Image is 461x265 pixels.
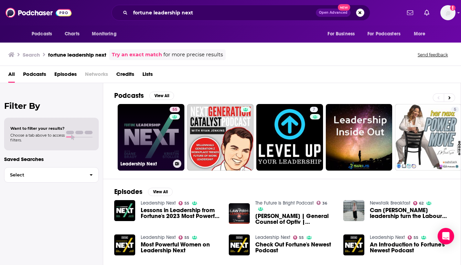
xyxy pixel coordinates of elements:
[256,104,323,171] a: 7
[111,5,370,21] div: Search podcasts, credits, & more...
[317,201,328,205] a: 36
[10,126,65,131] span: Want to filter your results?
[367,29,400,39] span: For Podcasters
[184,236,189,239] span: 55
[114,91,144,100] h2: Podcasts
[310,107,318,112] a: 7
[323,27,363,41] button: open menu
[4,101,99,111] h2: Filter By
[149,92,174,100] button: View All
[370,207,450,219] a: Can Ivana Bacik leadership turn the Labour party’s fortune’s around?
[4,173,84,177] span: Select
[10,133,65,142] span: Choose a tab above to access filters.
[299,236,304,239] span: 55
[404,7,416,19] a: Show notifications dropdown
[454,106,456,113] span: 5
[32,29,52,39] span: Podcasts
[451,107,459,112] a: 5
[4,167,99,183] button: Select
[85,69,108,83] span: Networks
[184,202,189,205] span: 55
[172,106,177,113] span: 55
[54,69,77,83] a: Episodes
[363,27,410,41] button: open menu
[229,203,250,224] a: Bill Croutch | General Counsel of Optiv | Cybersecurity & the Fortune 100 | The Next 5-10 Years |...
[8,69,15,83] a: All
[65,29,79,39] span: Charts
[141,234,176,240] a: Leadership Next
[87,27,125,41] button: open menu
[255,234,290,240] a: Leadership Next
[255,242,335,253] span: Check Out Fortune's Newest Podcast
[440,5,455,20] img: User Profile
[114,187,142,196] h2: Episodes
[114,200,135,221] img: Lessons in Leadership from Fortune's 2023 Most Powerful Women Summit
[141,200,176,206] a: Leadership Next
[328,29,355,39] span: For Business
[27,27,61,41] button: open menu
[343,200,364,221] img: Can Ivana Bacik leadership turn the Labour party’s fortune’s around?
[170,107,180,112] a: 55
[4,156,99,162] p: Saved Searches
[322,202,327,205] span: 36
[114,234,135,255] img: Most Powerful Women on Leadership Next
[255,200,314,206] a: The Future Is Bright Podcast
[148,188,173,196] button: View All
[141,242,221,253] a: Most Powerful Women on Leadership Next
[229,234,250,255] img: Check Out Fortune's Newest Podcast
[255,213,335,225] a: Bill Croutch | General Counsel of Optiv | Cybersecurity & the Fortune 100 | The Next 5-10 Years |...
[114,91,174,100] a: PodcastsView All
[92,29,116,39] span: Monitoring
[370,242,450,253] a: An Introduction to Fortune's Newest Podcast
[440,5,455,20] button: Show profile menu
[343,234,364,255] img: An Introduction to Fortune's Newest Podcast
[438,228,454,244] div: Open Intercom Messenger
[118,104,184,171] a: 55Leadership Next
[114,187,173,196] a: EpisodesView All
[416,52,450,58] button: Send feedback
[293,235,304,240] a: 55
[6,6,72,19] img: Podchaser - Follow, Share and Rate Podcasts
[112,51,162,59] a: Try an exact match
[408,235,419,240] a: 55
[414,236,418,239] span: 55
[419,202,424,205] span: 62
[450,5,455,11] svg: Add a profile image
[414,29,426,39] span: More
[23,51,40,58] h3: Search
[130,7,316,18] input: Search podcasts, credits, & more...
[413,201,424,205] a: 62
[313,106,315,113] span: 7
[440,5,455,20] span: Logged in as HughE
[319,11,347,14] span: Open Advanced
[179,201,190,205] a: 55
[142,69,153,83] a: Lists
[163,51,223,59] span: for more precise results
[255,213,335,225] span: [PERSON_NAME] | General Counsel of Optiv | Cybersecurity & the Fortune 100 | The Next 5-10 Years ...
[421,7,432,19] a: Show notifications dropdown
[179,235,190,240] a: 55
[141,207,221,219] a: Lessons in Leadership from Fortune's 2023 Most Powerful Women Summit
[370,234,405,240] a: Leadership Next
[23,69,46,83] a: Podcasts
[120,161,170,167] h3: Leadership Next
[409,27,434,41] button: open menu
[60,27,84,41] a: Charts
[48,51,106,58] h3: fortune leadership next
[370,207,450,219] span: Can [PERSON_NAME] leadership turn the Labour party’s fortune’s around?
[370,200,410,206] a: Newstalk Breakfast
[116,69,134,83] a: Credits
